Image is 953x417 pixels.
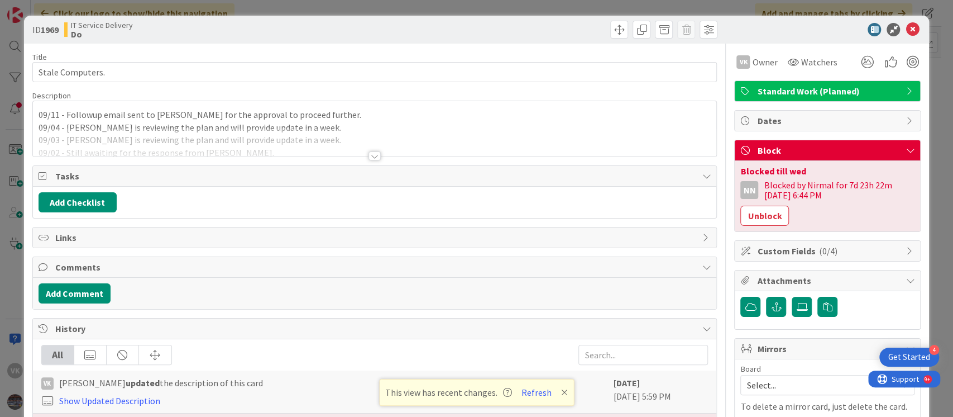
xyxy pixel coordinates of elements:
a: Show Updated Description [59,395,160,406]
span: This view has recent changes. [385,386,512,399]
div: NN [740,181,758,199]
span: Standard Work (Planned) [757,84,900,98]
span: Block [757,144,900,157]
span: Links [55,231,697,244]
div: Get Started [888,352,930,363]
span: ( 0/4 ) [818,245,837,257]
div: Open Get Started checklist, remaining modules: 4 [879,348,939,367]
span: Mirrors [757,342,900,356]
span: Support [23,2,51,15]
b: 1969 [41,24,59,35]
span: ID [32,23,59,36]
div: All [42,345,74,364]
span: History [55,322,697,335]
button: Add Comment [39,283,111,304]
span: Description [32,91,71,101]
b: [DATE] [613,377,639,388]
div: [DATE] 5:59 PM [613,376,708,407]
span: IT Service Delivery [71,21,133,30]
b: updated [126,377,160,388]
button: Unblock [740,206,789,226]
span: Board [740,365,760,373]
label: Title [32,52,47,62]
span: Custom Fields [757,244,900,258]
div: 9+ [56,4,62,13]
button: Add Checklist [39,192,117,212]
p: 09/04 - [PERSON_NAME] is reviewing the plan and will provide update in a week. [39,121,711,134]
div: 4 [929,345,939,355]
span: Watchers [801,55,837,69]
span: Tasks [55,169,697,183]
span: Dates [757,114,900,127]
span: [PERSON_NAME] the description of this card [59,376,263,390]
div: Blocked till wed [740,167,914,176]
div: VK [41,377,54,390]
div: VK [736,55,750,69]
div: Blocked by Nirmal for 7d 23h 22m [DATE] 6:44 PM [764,180,914,200]
span: Comments [55,260,697,274]
button: Refresh [518,385,555,400]
input: type card name here... [32,62,717,82]
span: Owner [752,55,777,69]
p: 09/11 - Followup email sent to [PERSON_NAME] for the approval to proceed further. [39,108,711,121]
span: Attachments [757,274,900,287]
span: Select... [746,377,889,393]
input: Search... [578,345,708,365]
b: Do [71,30,133,39]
